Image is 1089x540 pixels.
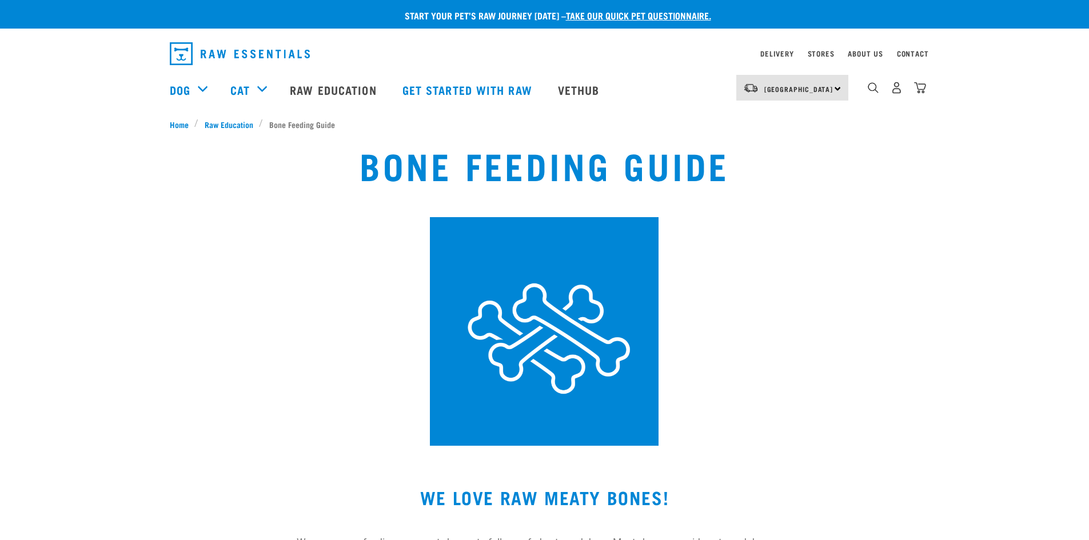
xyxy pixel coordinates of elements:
[914,82,926,94] img: home-icon@2x.png
[170,118,189,130] span: Home
[743,83,759,93] img: van-moving.png
[170,118,195,130] a: Home
[547,67,614,113] a: Vethub
[161,38,929,70] nav: dropdown navigation
[566,13,711,18] a: take our quick pet questionnaire.
[391,67,547,113] a: Get started with Raw
[170,42,310,65] img: Raw Essentials Logo
[868,82,879,93] img: home-icon-1@2x.png
[170,81,190,98] a: Dog
[230,81,250,98] a: Cat
[897,51,929,55] a: Contact
[205,118,253,130] span: Raw Education
[360,144,729,185] h1: Bone Feeding Guide
[430,217,659,446] img: 6.png
[198,118,259,130] a: Raw Education
[760,51,793,55] a: Delivery
[764,87,833,91] span: [GEOGRAPHIC_DATA]
[170,118,920,130] nav: breadcrumbs
[848,51,883,55] a: About Us
[808,51,835,55] a: Stores
[170,487,920,507] h2: WE LOVE RAW MEATY BONES!
[891,82,903,94] img: user.png
[278,67,390,113] a: Raw Education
